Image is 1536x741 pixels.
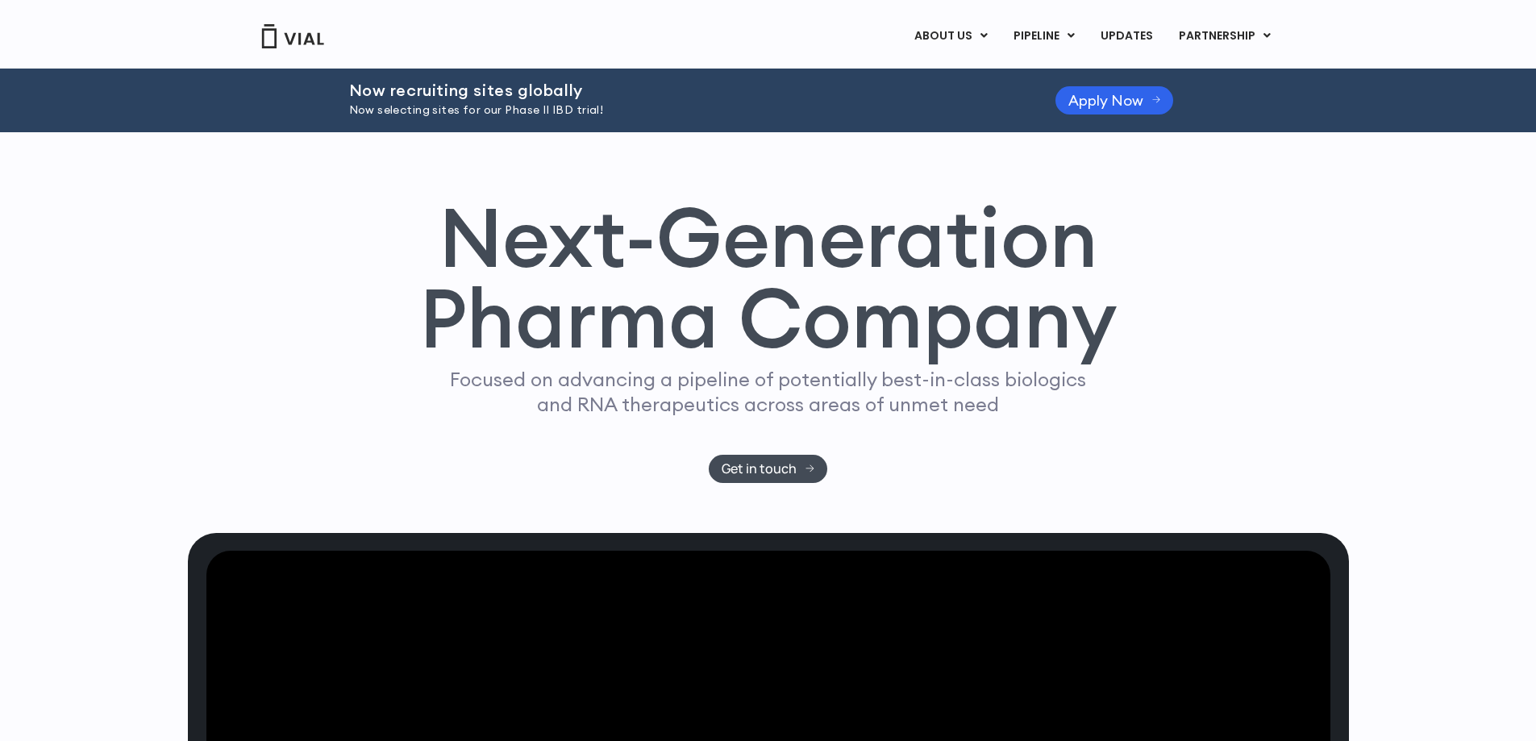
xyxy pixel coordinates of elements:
[349,81,1015,99] h2: Now recruiting sites globally
[260,24,325,48] img: Vial Logo
[1068,94,1143,106] span: Apply Now
[1088,23,1165,50] a: UPDATES
[419,197,1118,360] h1: Next-Generation Pharma Company
[1055,86,1174,114] a: Apply Now
[349,102,1015,119] p: Now selecting sites for our Phase II IBD trial!
[1001,23,1087,50] a: PIPELINEMenu Toggle
[901,23,1000,50] a: ABOUT USMenu Toggle
[709,455,827,483] a: Get in touch
[722,463,797,475] span: Get in touch
[443,367,1093,417] p: Focused on advancing a pipeline of potentially best-in-class biologics and RNA therapeutics acros...
[1166,23,1284,50] a: PARTNERSHIPMenu Toggle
